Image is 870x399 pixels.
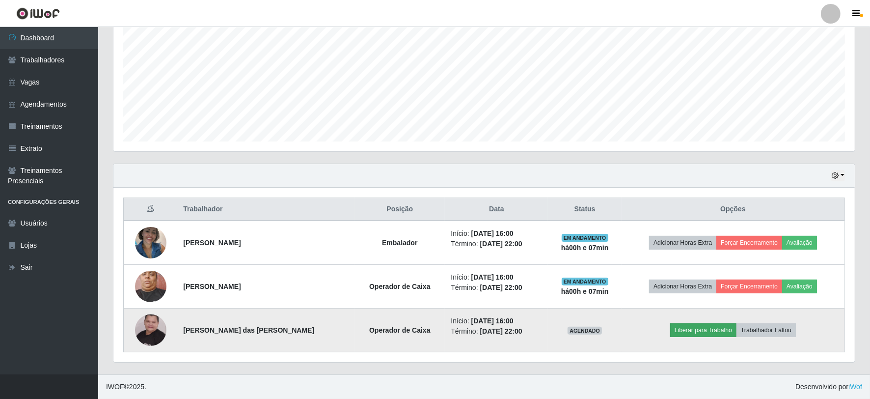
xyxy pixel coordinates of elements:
[16,7,60,20] img: CoreUI Logo
[568,327,602,335] span: AGENDADO
[561,244,609,252] strong: há 00 h e 07 min
[716,236,782,250] button: Forçar Encerramento
[622,198,845,221] th: Opções
[480,284,522,291] time: [DATE] 22:00
[382,239,417,247] strong: Embalador
[369,283,431,290] strong: Operador de Caixa
[451,239,542,249] li: Término:
[183,326,314,334] strong: [PERSON_NAME] das [PERSON_NAME]
[548,198,622,221] th: Status
[135,295,166,365] img: 1725629352832.jpeg
[716,280,782,293] button: Forçar Encerramento
[471,273,514,281] time: [DATE] 16:00
[670,323,736,337] button: Liberar para Trabalho
[480,240,522,248] time: [DATE] 22:00
[471,317,514,325] time: [DATE] 16:00
[106,383,124,391] span: IWOF
[795,382,862,392] span: Desenvolvido por
[451,272,542,283] li: Início:
[471,229,514,237] time: [DATE] 16:00
[562,278,608,285] span: EM ANDAMENTO
[649,280,716,293] button: Adicionar Horas Extra
[183,283,241,290] strong: [PERSON_NAME]
[354,198,445,221] th: Posição
[848,383,862,391] a: iWof
[649,236,716,250] button: Adicionar Horas Extra
[183,239,241,247] strong: [PERSON_NAME]
[736,323,796,337] button: Trabalhador Faltou
[135,222,166,263] img: 1750528550016.jpeg
[480,327,522,335] time: [DATE] 22:00
[782,280,817,293] button: Avaliação
[177,198,354,221] th: Trabalhador
[562,234,608,242] span: EM ANDAMENTO
[561,287,609,295] strong: há 00 h e 07 min
[445,198,548,221] th: Data
[451,316,542,326] li: Início:
[782,236,817,250] button: Avaliação
[451,228,542,239] li: Início:
[135,265,166,307] img: 1725884204403.jpeg
[106,382,146,392] span: © 2025 .
[451,283,542,293] li: Término:
[451,326,542,337] li: Término:
[369,326,431,334] strong: Operador de Caixa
